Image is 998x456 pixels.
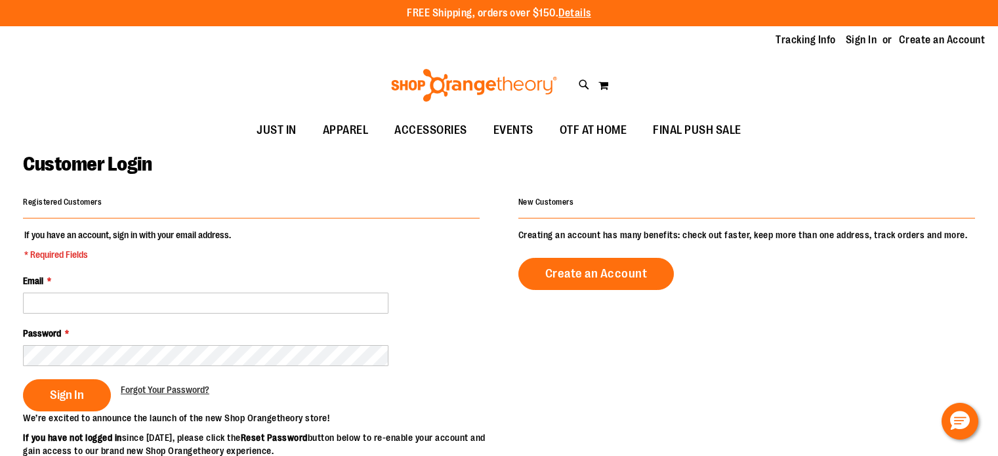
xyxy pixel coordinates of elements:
[560,115,627,145] span: OTF AT HOME
[23,432,122,443] strong: If you have not logged in
[23,411,499,425] p: We’re excited to announce the launch of the new Shop Orangetheory store!
[23,153,152,175] span: Customer Login
[518,197,574,207] strong: New Customers
[558,7,591,19] a: Details
[389,69,559,102] img: Shop Orangetheory
[394,115,467,145] span: ACCESSORIES
[241,432,308,443] strong: Reset Password
[243,115,310,146] a: JUST IN
[257,115,297,145] span: JUST IN
[776,33,836,47] a: Tracking Info
[23,328,61,339] span: Password
[545,266,648,281] span: Create an Account
[518,228,975,241] p: Creating an account has many benefits: check out faster, keep more than one address, track orders...
[323,115,369,145] span: APPAREL
[547,115,640,146] a: OTF AT HOME
[24,248,231,261] span: * Required Fields
[23,228,232,261] legend: If you have an account, sign in with your email address.
[942,403,978,440] button: Hello, have a question? Let’s chat.
[846,33,877,47] a: Sign In
[50,388,84,402] span: Sign In
[310,115,382,146] a: APPAREL
[899,33,986,47] a: Create an Account
[381,115,480,146] a: ACCESSORIES
[23,197,102,207] strong: Registered Customers
[121,384,209,395] span: Forgot Your Password?
[121,383,209,396] a: Forgot Your Password?
[640,115,755,146] a: FINAL PUSH SALE
[23,276,43,286] span: Email
[493,115,533,145] span: EVENTS
[407,6,591,21] p: FREE Shipping, orders over $150.
[23,379,111,411] button: Sign In
[518,258,675,290] a: Create an Account
[480,115,547,146] a: EVENTS
[653,115,741,145] span: FINAL PUSH SALE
